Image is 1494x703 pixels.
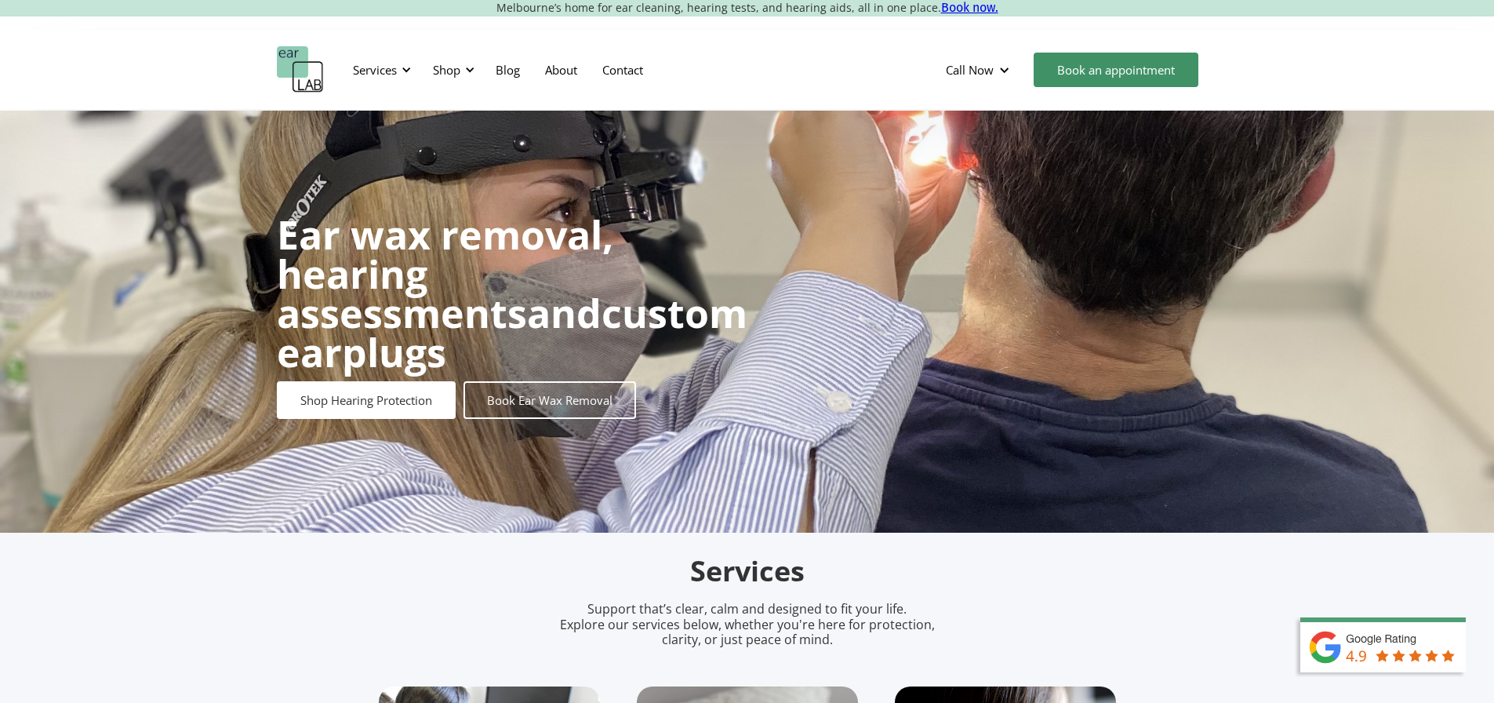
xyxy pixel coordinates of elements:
div: Shop [433,62,460,78]
strong: Ear wax removal, hearing assessments [277,208,613,340]
a: home [277,46,324,93]
p: Support that’s clear, calm and designed to fit your life. Explore our services below, whether you... [540,602,955,647]
a: Contact [590,47,656,93]
a: About [533,47,590,93]
div: Call Now [946,62,994,78]
strong: custom earplugs [277,286,747,379]
div: Call Now [933,46,1026,93]
a: Book an appointment [1034,53,1198,87]
a: Shop Hearing Protection [277,381,456,419]
div: Shop [423,46,479,93]
div: Services [344,46,416,93]
div: Services [353,62,397,78]
h2: Services [379,553,1116,590]
h1: and [277,215,747,372]
a: Book Ear Wax Removal [463,381,636,419]
a: Blog [483,47,533,93]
